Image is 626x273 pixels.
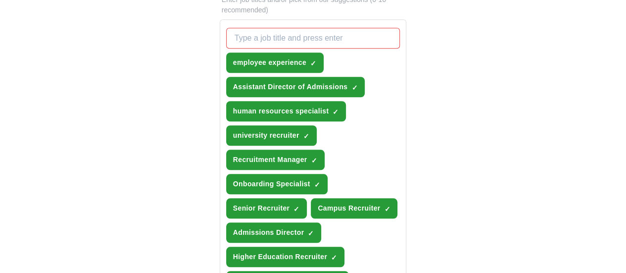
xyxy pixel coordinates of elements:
[351,84,357,92] span: ✓
[308,229,314,237] span: ✓
[311,157,317,164] span: ✓
[233,155,307,165] span: Recruitment Manager
[233,227,304,238] span: Admissions Director
[233,179,310,189] span: Onboarding Specialist
[331,254,337,262] span: ✓
[226,28,400,49] input: Type a job title and press enter
[310,59,316,67] span: ✓
[333,108,338,116] span: ✓
[233,130,299,141] span: university recruiter
[318,203,380,214] span: Campus Recruiter
[226,198,307,218] button: Senior Recruiter✓
[384,205,390,213] span: ✓
[293,205,299,213] span: ✓
[233,106,329,116] span: human resources specialist
[226,125,317,146] button: university recruiter✓
[226,150,325,170] button: Recruitment Manager✓
[303,132,309,140] span: ✓
[314,181,320,189] span: ✓
[226,77,365,97] button: Assistant Director of Admissions✓
[233,57,306,68] span: employee experience
[226,247,344,267] button: Higher Education Recruiter✓
[233,203,290,214] span: Senior Recruiter
[226,222,322,243] button: Admissions Director✓
[311,198,397,218] button: Campus Recruiter✓
[233,252,327,262] span: Higher Education Recruiter
[226,53,324,73] button: employee experience✓
[233,82,348,92] span: Assistant Director of Admissions
[226,174,328,194] button: Onboarding Specialist✓
[226,101,346,121] button: human resources specialist✓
